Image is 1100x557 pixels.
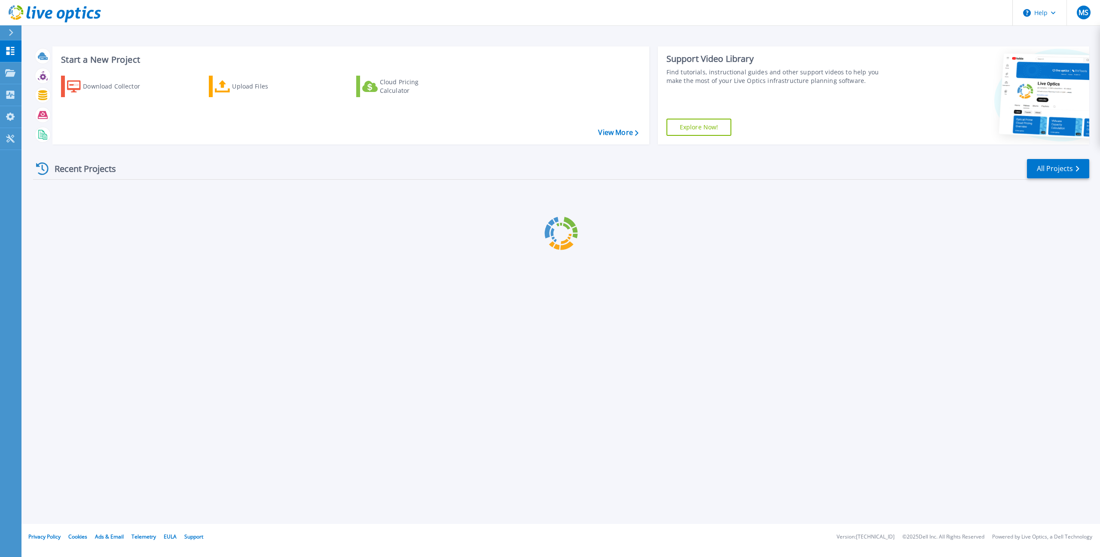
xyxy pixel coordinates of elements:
a: Cookies [68,533,87,540]
a: Privacy Policy [28,533,61,540]
span: MS [1079,9,1088,16]
a: Cloud Pricing Calculator [356,76,452,97]
div: Download Collector [83,78,152,95]
li: © 2025 Dell Inc. All Rights Reserved [902,534,984,540]
a: View More [598,129,638,137]
div: Find tutorials, instructional guides and other support videos to help you make the most of your L... [666,68,889,85]
a: Upload Files [209,76,305,97]
div: Cloud Pricing Calculator [380,78,449,95]
div: Recent Projects [33,158,128,179]
a: Support [184,533,203,540]
a: EULA [164,533,177,540]
div: Upload Files [232,78,301,95]
div: Support Video Library [666,53,889,64]
a: Download Collector [61,76,157,97]
h3: Start a New Project [61,55,638,64]
a: Ads & Email [95,533,124,540]
a: Explore Now! [666,119,732,136]
li: Powered by Live Optics, a Dell Technology [992,534,1092,540]
a: Telemetry [131,533,156,540]
li: Version: [TECHNICAL_ID] [837,534,895,540]
a: All Projects [1027,159,1089,178]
